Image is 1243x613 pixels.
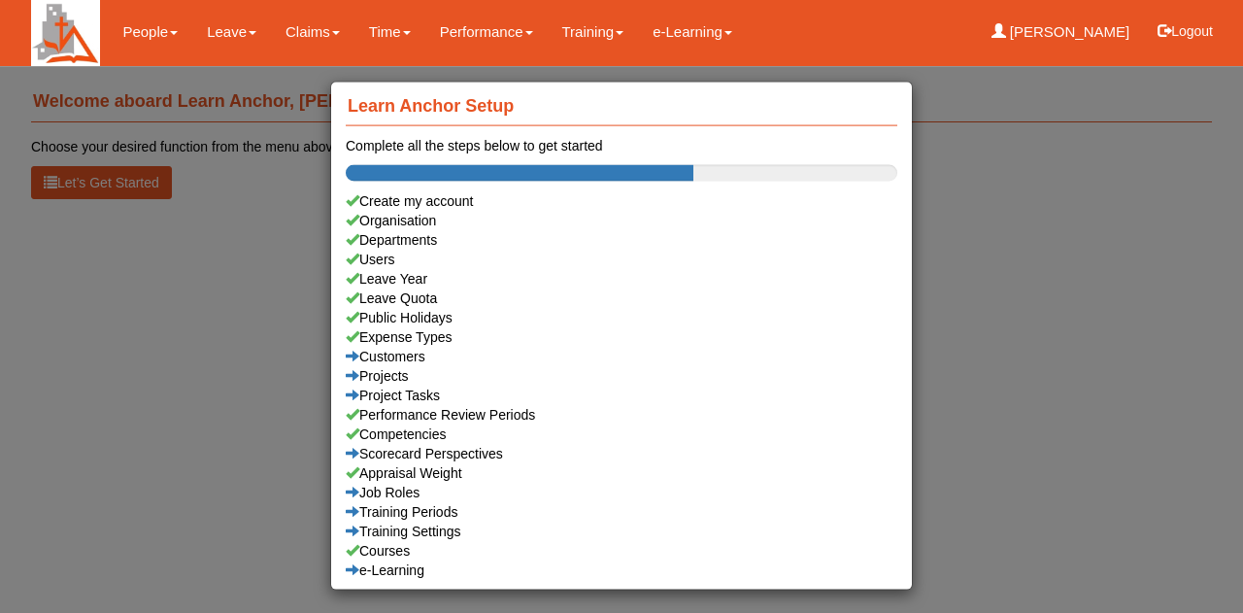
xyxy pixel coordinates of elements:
a: Expense Types [346,327,897,347]
a: e-Learning [346,561,897,580]
a: Project Tasks [346,386,897,405]
a: Customers [346,347,897,366]
a: Leave Year [346,269,897,289]
a: Training Periods [346,502,897,522]
a: Courses [346,541,897,561]
div: Complete all the steps below to get started [346,136,897,155]
a: Performance Review Periods [346,405,897,425]
a: Job Roles [346,483,897,502]
a: Scorecard Perspectives [346,444,897,463]
iframe: chat widget [1161,535,1224,594]
div: Create my account [346,191,897,211]
a: Departments [346,230,897,250]
a: Users [346,250,897,269]
a: Training Settings [346,522,897,541]
a: Projects [346,366,897,386]
h4: Learn Anchor Setup [346,86,897,126]
a: Appraisal Weight [346,463,897,483]
a: Organisation [346,211,897,230]
a: Leave Quota [346,289,897,308]
a: Public Holidays [346,308,897,327]
a: Competencies [346,425,897,444]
